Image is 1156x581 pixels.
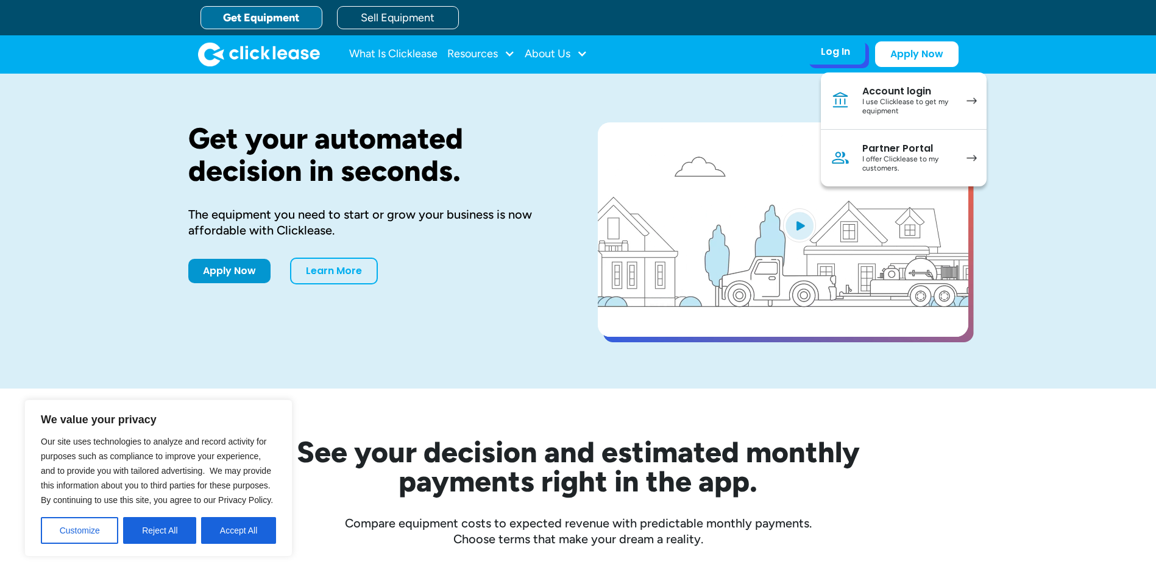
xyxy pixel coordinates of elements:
p: We value your privacy [41,412,276,427]
div: About Us [525,42,587,66]
button: Reject All [123,517,196,544]
img: Clicklease logo [198,42,320,66]
div: Log In [821,46,850,58]
img: Bank icon [831,91,850,110]
a: Apply Now [188,259,271,283]
img: Blue play button logo on a light blue circular background [783,208,816,242]
div: I offer Clicklease to my customers. [862,155,954,174]
div: Resources [447,42,515,66]
img: arrow [966,155,977,161]
nav: Log In [821,72,987,186]
h1: Get your automated decision in seconds. [188,122,559,187]
div: Partner Portal [862,143,954,155]
a: Learn More [290,258,378,284]
button: Accept All [201,517,276,544]
a: Get Equipment [200,6,322,29]
a: Apply Now [875,41,959,67]
div: Compare equipment costs to expected revenue with predictable monthly payments. Choose terms that ... [188,515,968,547]
a: home [198,42,320,66]
div: I use Clicklease to get my equipment [862,97,954,116]
div: We value your privacy [24,400,293,557]
div: The equipment you need to start or grow your business is now affordable with Clicklease. [188,206,559,238]
a: open lightbox [598,122,968,337]
div: Account login [862,85,954,97]
h2: See your decision and estimated monthly payments right in the app. [237,437,920,496]
img: arrow [966,97,977,104]
a: Account loginI use Clicklease to get my equipment [821,72,987,130]
button: Customize [41,517,118,544]
img: Person icon [831,148,850,167]
span: Our site uses technologies to analyze and record activity for purposes such as compliance to impr... [41,437,273,505]
a: Partner PortalI offer Clicklease to my customers. [821,130,987,186]
a: Sell Equipment [337,6,459,29]
a: What Is Clicklease [349,42,438,66]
